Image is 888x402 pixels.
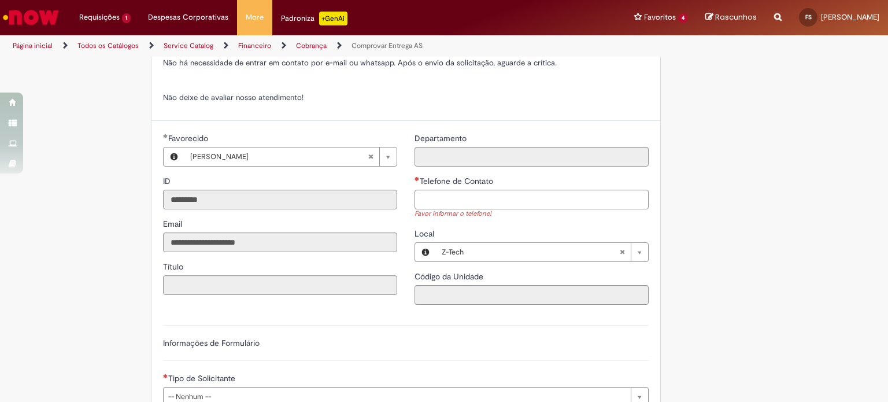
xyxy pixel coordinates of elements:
label: Somente leitura - Título [163,261,186,272]
a: Página inicial [13,41,53,50]
span: Não há necessidade de entrar em contato por e-mail ou whatsapp. Após o envio da solicitação, agua... [163,58,557,68]
button: Favorecido, Visualizar este registro Felipe De Almeida Silva [164,147,184,166]
img: ServiceNow [1,6,61,29]
span: Rascunhos [715,12,757,23]
a: Todos os Catálogos [77,41,139,50]
span: Necessários - Favorecido [168,133,210,143]
a: Rascunhos [705,12,757,23]
a: Financeiro [238,41,271,50]
a: Service Catalog [164,41,213,50]
input: Título [163,275,397,295]
div: Padroniza [281,12,347,25]
label: Somente leitura - ID [163,175,173,187]
input: ID [163,190,397,209]
div: Favor informar o telefone! [415,209,649,219]
span: Somente leitura - Email [163,219,184,229]
a: Z-TechLimpar campo Local [436,243,648,261]
span: [PERSON_NAME] [821,12,879,22]
label: Somente leitura - Email [163,218,184,230]
span: [PERSON_NAME] [190,147,368,166]
span: Requisições [79,12,120,23]
span: Z-Tech [442,243,619,261]
span: Despesas Corporativas [148,12,228,23]
span: Local [415,228,436,239]
span: Somente leitura - Departamento [415,133,469,143]
input: Código da Unidade [415,285,649,305]
span: Tipo de Solicitante [168,373,238,383]
span: Necessários [163,374,168,378]
span: More [246,12,264,23]
p: +GenAi [319,12,347,25]
ul: Trilhas de página [9,35,583,57]
span: 4 [678,13,688,23]
span: Telefone de Contato [420,176,495,186]
input: Email [163,233,397,252]
a: [PERSON_NAME]Limpar campo Favorecido [184,147,397,166]
span: Necessários [415,176,420,181]
button: Local, Visualizar este registro Z-Tech [415,243,436,261]
span: Não deixe de avaliar nosso atendimento! [163,93,304,102]
span: FS [805,13,812,21]
label: Somente leitura - Departamento [415,132,469,144]
input: Departamento [415,147,649,167]
span: 1 [122,13,131,23]
span: Somente leitura - ID [163,176,173,186]
a: Cobrança [296,41,327,50]
a: Comprovar Entrega AS [351,41,423,50]
label: Somente leitura - Código da Unidade [415,271,486,282]
abbr: Limpar campo Favorecido [362,147,379,166]
span: Obrigatório Preenchido [163,134,168,138]
abbr: Limpar campo Local [613,243,631,261]
label: Informações de Formulário [163,338,260,348]
input: Telefone de Contato [415,190,649,209]
span: Favoritos [644,12,676,23]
